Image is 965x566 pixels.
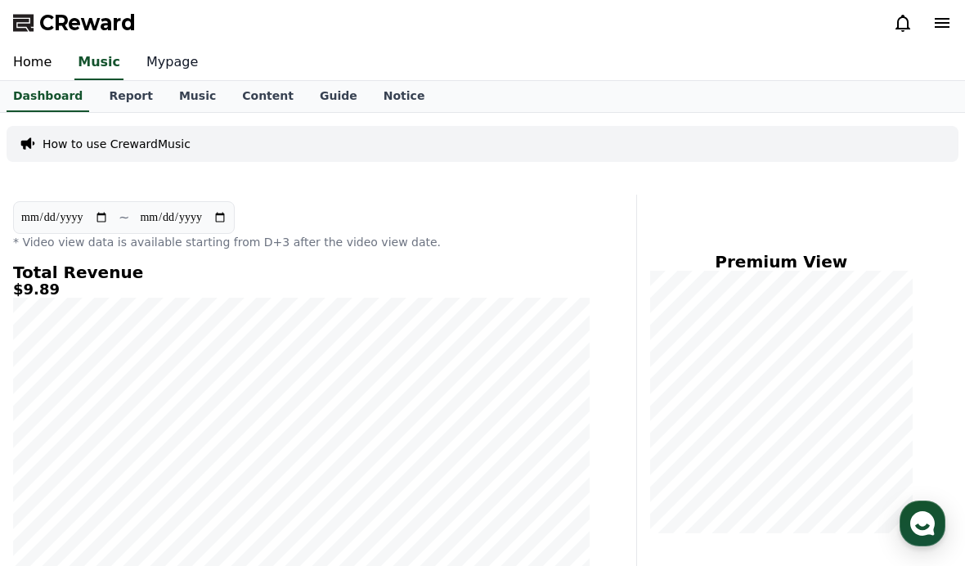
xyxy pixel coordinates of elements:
[133,46,211,80] a: Mypage
[43,136,191,152] a: How to use CrewardMusic
[242,455,282,468] span: Settings
[42,455,70,468] span: Home
[166,81,229,112] a: Music
[96,81,166,112] a: Report
[119,208,129,227] p: ~
[307,81,370,112] a: Guide
[13,234,590,250] p: * Video view data is available starting from D+3 after the video view date.
[5,430,108,471] a: Home
[13,263,590,281] h4: Total Revenue
[108,430,211,471] a: Messages
[229,81,307,112] a: Content
[13,10,136,36] a: CReward
[39,10,136,36] span: CReward
[370,81,438,112] a: Notice
[136,456,184,469] span: Messages
[650,253,913,271] h4: Premium View
[13,281,590,298] h5: $9.89
[211,430,314,471] a: Settings
[74,46,123,80] a: Music
[7,81,89,112] a: Dashboard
